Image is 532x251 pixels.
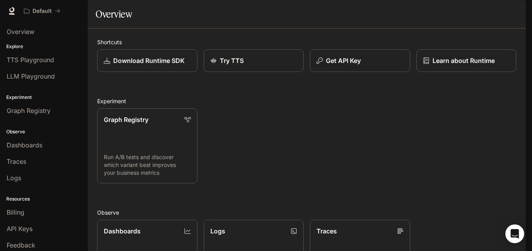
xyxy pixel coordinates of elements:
[97,208,516,217] h2: Observe
[326,56,361,65] p: Get API Key
[104,226,141,236] p: Dashboards
[310,49,410,72] button: Get API Key
[432,56,495,65] p: Learn about Runtime
[33,8,52,14] p: Default
[416,49,517,72] a: Learn about Runtime
[317,226,337,236] p: Traces
[104,115,148,124] p: Graph Registry
[97,38,516,46] h2: Shortcuts
[210,226,225,236] p: Logs
[104,153,191,177] p: Run A/B tests and discover which variant best improves your business metrics
[97,108,197,183] a: Graph RegistryRun A/B tests and discover which variant best improves your business metrics
[20,3,64,19] button: All workspaces
[113,56,185,65] p: Download Runtime SDK
[220,56,244,65] p: Try TTS
[97,49,197,72] a: Download Runtime SDK
[505,224,524,243] div: Open Intercom Messenger
[97,97,516,105] h2: Experiment
[204,49,304,72] a: Try TTS
[96,6,132,22] h1: Overview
